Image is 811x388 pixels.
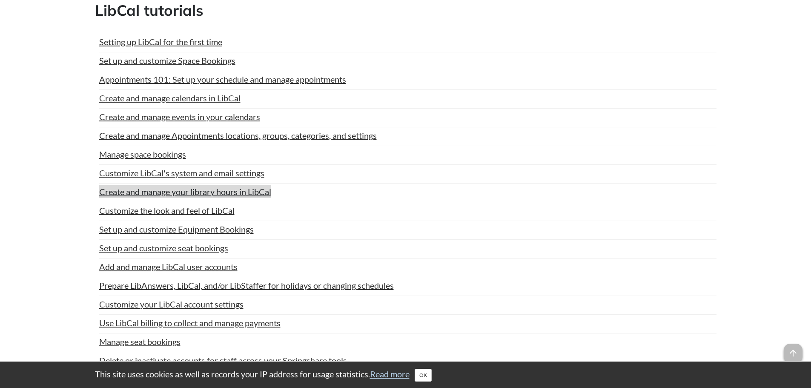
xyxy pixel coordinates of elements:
a: Setting up LibCal for the first time [99,35,222,48]
button: Close [415,369,432,382]
a: Create and manage calendars in LibCal [99,92,241,104]
a: Customize your LibCal account settings [99,298,244,310]
a: Delete or inactivate accounts for staff across your Springshare tools [99,354,347,367]
a: Set up and customize Space Bookings [99,54,235,67]
a: Manage space bookings [99,148,186,161]
a: Customize LibCal's system and email settings [99,167,264,179]
a: Appointments 101: Set up your schedule and manage appointments [99,73,346,86]
a: Manage seat bookings [99,335,181,348]
a: Use LibCal billing to collect and manage payments [99,316,281,329]
a: Create and manage your library hours in LibCal [99,185,271,198]
a: Add and manage LibCal user accounts [99,260,238,273]
a: arrow_upward [784,345,802,355]
a: Set up and customize Equipment Bookings [99,223,254,236]
a: Read more [370,369,410,379]
a: Set up and customize seat bookings [99,241,228,254]
a: Create and manage Appointments locations, groups, categories, and settings [99,129,377,142]
a: Create and manage events in your calendars [99,110,260,123]
span: arrow_upward [784,344,802,362]
a: Customize the look and feel of LibCal [99,204,235,217]
div: This site uses cookies as well as records your IP address for usage statistics. [86,368,725,382]
a: Prepare LibAnswers, LibCal, and/or LibStaffer for holidays or changing schedules [99,279,394,292]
